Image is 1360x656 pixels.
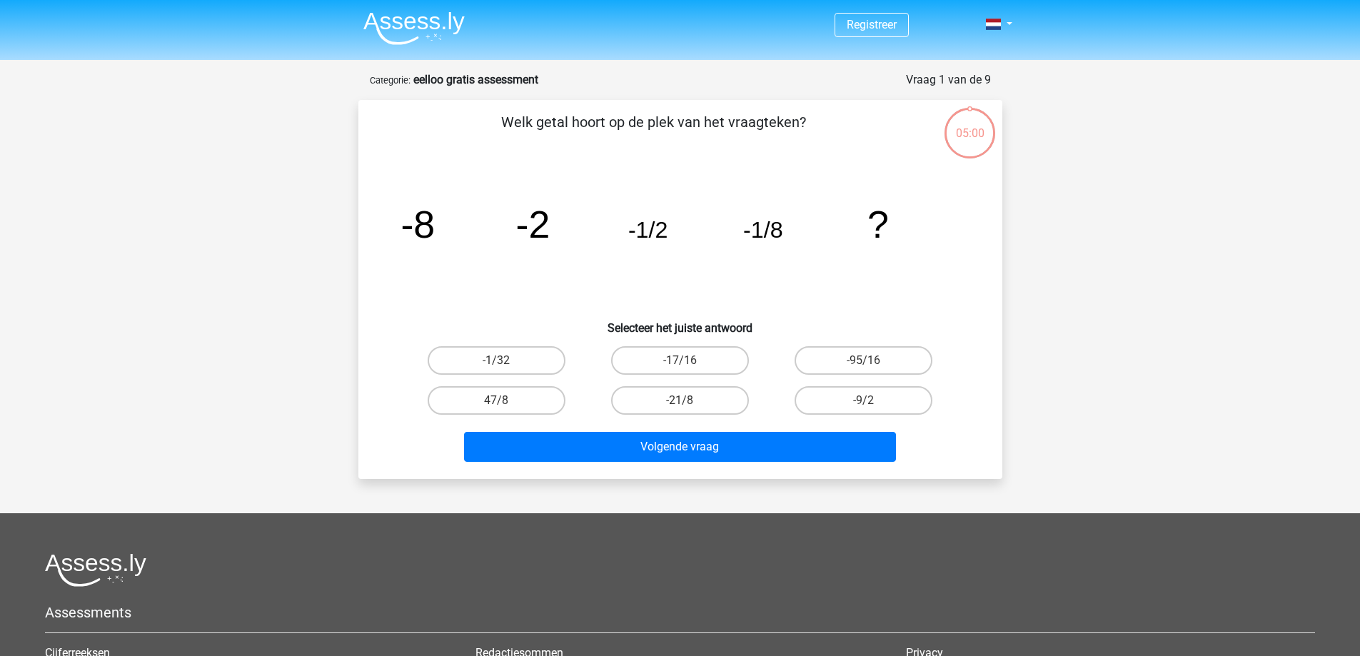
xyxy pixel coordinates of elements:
tspan: -8 [401,203,435,246]
h5: Assessments [45,604,1315,621]
h6: Selecteer het juiste antwoord [381,310,979,335]
tspan: ? [867,203,889,246]
a: Registreer [847,18,897,31]
label: -1/32 [428,346,565,375]
p: Welk getal hoort op de plek van het vraagteken? [381,111,926,154]
label: -95/16 [795,346,932,375]
tspan: -1/2 [628,217,668,243]
img: Assessly [363,11,465,45]
label: 47/8 [428,386,565,415]
tspan: -2 [515,203,550,246]
div: 05:00 [943,106,997,142]
small: Categorie: [370,75,410,86]
label: -21/8 [611,386,749,415]
label: -9/2 [795,386,932,415]
div: Vraag 1 van de 9 [906,71,991,89]
label: -17/16 [611,346,749,375]
button: Volgende vraag [464,432,896,462]
img: Assessly logo [45,553,146,587]
strong: eelloo gratis assessment [413,73,538,86]
tspan: -1/8 [743,217,783,243]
